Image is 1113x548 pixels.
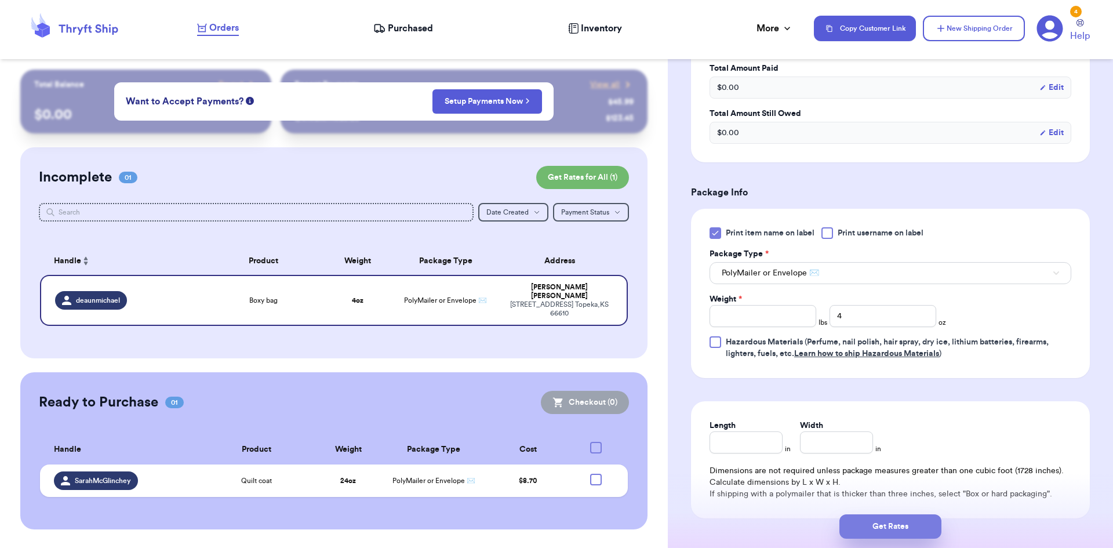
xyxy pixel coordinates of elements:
[1070,19,1090,43] a: Help
[785,444,791,453] span: in
[241,476,272,485] span: Quilt coat
[568,21,622,35] a: Inventory
[726,338,1049,358] span: (Perfume, nail polish, hair spray, dry ice, lithium batteries, firearms, lighters, fuels, etc. )
[939,318,946,327] span: oz
[710,248,769,260] label: Package Type
[726,338,803,346] span: Hazardous Materials
[794,350,939,358] a: Learn how to ship Hazardous Materials
[519,477,537,484] span: $ 8.70
[590,79,634,90] a: View all
[1070,6,1082,17] div: 4
[1039,82,1064,93] button: Edit
[54,444,81,456] span: Handle
[165,397,184,408] span: 01
[581,21,622,35] span: Inventory
[710,488,1071,500] p: If shipping with a polymailer that is thicker than three inches, select "Box or hard packaging".
[710,262,1071,284] button: PolyMailer or Envelope ✉️
[199,435,314,464] th: Product
[1070,29,1090,43] span: Help
[717,127,739,139] span: $ 0.00
[205,247,322,275] th: Product
[800,420,823,431] label: Width
[119,172,137,183] span: 01
[717,82,739,93] span: $ 0.00
[536,166,629,189] button: Get Rates for All (1)
[404,297,487,304] span: PolyMailer or Envelope ✉️
[710,420,736,431] label: Length
[606,112,634,124] div: $ 123.45
[505,283,613,300] div: [PERSON_NAME] [PERSON_NAME]
[485,435,571,464] th: Cost
[814,16,916,41] button: Copy Customer Link
[39,168,112,187] h2: Incomplete
[352,297,363,304] strong: 4 oz
[75,476,131,485] span: SarahMcGlinchey
[553,203,629,222] button: Payment Status
[219,79,257,90] a: Payout
[505,300,613,318] div: [STREET_ADDRESS] Topeka , KS 66610
[209,21,239,35] span: Orders
[710,465,1071,500] div: Dimensions are not required unless package measures greater than one cubic foot (1728 inches). Ca...
[590,79,620,90] span: View all
[81,254,90,268] button: Sort ascending
[710,108,1071,119] label: Total Amount Still Owed
[34,106,257,124] p: $ 0.00
[710,293,742,305] label: Weight
[219,79,243,90] span: Payout
[1039,127,1064,139] button: Edit
[249,296,278,305] span: Boxy bag
[561,209,609,216] span: Payment Status
[54,255,81,267] span: Handle
[478,203,548,222] button: Date Created
[392,247,499,275] th: Package Type
[126,95,243,108] span: Want to Accept Payments?
[432,89,542,114] button: Setup Payments Now
[322,247,393,275] th: Weight
[76,296,120,305] span: deaunmichael
[340,477,356,484] strong: 24 oz
[722,267,819,279] span: PolyMailer or Envelope ✉️
[756,21,793,35] div: More
[726,227,814,239] span: Print item name on label
[314,435,382,464] th: Weight
[392,477,475,484] span: PolyMailer or Envelope ✉️
[608,96,634,108] div: $ 45.99
[710,63,1071,74] label: Total Amount Paid
[388,21,433,35] span: Purchased
[875,444,881,453] span: in
[34,79,84,90] p: Total Balance
[294,79,359,90] p: Recent Payments
[373,21,433,35] a: Purchased
[197,21,239,36] a: Orders
[691,186,1090,199] h3: Package Info
[499,247,628,275] th: Address
[1036,15,1063,42] a: 4
[39,203,474,222] input: Search
[445,96,530,107] a: Setup Payments Now
[39,393,158,412] h2: Ready to Purchase
[839,514,941,539] button: Get Rates
[838,227,923,239] span: Print username on label
[541,391,629,414] button: Checkout (0)
[923,16,1025,41] button: New Shipping Order
[383,435,485,464] th: Package Type
[819,318,827,327] span: lbs
[486,209,529,216] span: Date Created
